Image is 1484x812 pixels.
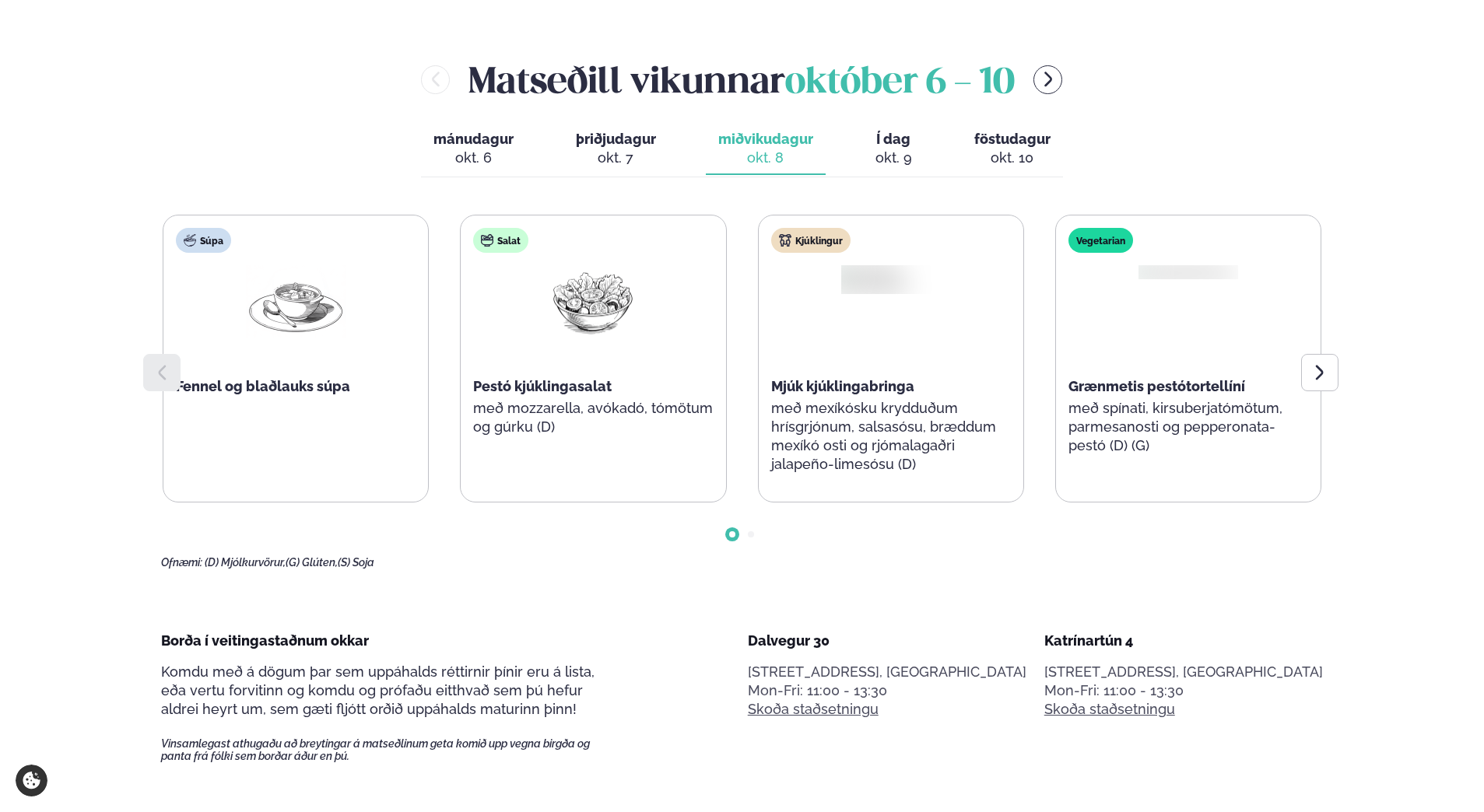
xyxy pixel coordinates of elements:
span: Grænmetis pestótortellíní [1068,378,1245,394]
div: okt. 7 [576,149,656,167]
a: Cookie settings [16,765,47,796]
span: Fennel og blaðlauks súpa [176,378,350,394]
span: miðvikudagur [718,131,813,147]
button: menu-btn-right [1033,65,1062,94]
img: Salad.png [543,265,643,338]
p: [STREET_ADDRESS], [GEOGRAPHIC_DATA] [1044,663,1323,681]
button: þriðjudagur okt. 7 [563,124,668,175]
div: Dalvegur 30 [748,632,1026,650]
h2: Matseðill vikunnar [468,54,1015,105]
div: Kjúklingur [771,228,851,253]
span: október 6 - 10 [785,66,1015,100]
p: með mexíkósku krydduðum hrísgrjónum, salsasósu, bræddum mexíkó osti og rjómalagaðri jalapeño-lime... [771,399,1011,474]
div: okt. 6 [433,149,514,167]
div: Katrínartún 4 [1044,632,1323,650]
span: föstudagur [974,131,1051,147]
button: mánudagur okt. 6 [421,124,526,175]
p: [STREET_ADDRESS], [GEOGRAPHIC_DATA] [748,663,1026,681]
span: Go to slide 1 [729,531,735,537]
img: Spagetti.png [1130,264,1232,281]
span: Borða í veitingastaðnum okkar [161,632,369,649]
div: okt. 9 [875,149,912,167]
div: Salat [473,228,528,253]
p: með mozzarella, avókadó, tómötum og gúrku (D) [473,399,713,436]
img: chicken.svg [779,234,791,247]
span: Í dag [875,130,912,149]
p: með spínati, kirsuberjatómötum, parmesanosti og pepperonata-pestó (D) (G) [1068,399,1308,455]
span: þriðjudagur [576,131,656,147]
img: salad.svg [481,234,493,247]
span: (G) Glúten, [286,556,338,569]
button: miðvikudagur okt. 8 [706,124,826,175]
img: soup.svg [184,234,196,247]
span: Ofnæmi: [161,556,202,569]
div: Mon-Fri: 11:00 - 13:30 [748,681,1026,700]
span: Mjúk kjúklingabringa [771,378,914,394]
span: (S) Soja [338,556,374,569]
span: mánudagur [433,131,514,147]
img: Soup.png [246,265,346,338]
a: Skoða staðsetningu [748,700,879,719]
div: okt. 8 [718,149,813,167]
div: Vegetarian [1068,228,1133,253]
span: Vinsamlegast athugaðu að breytingar á matseðlinum geta komið upp vegna birgða og panta frá fólki ... [161,737,617,762]
div: Mon-Fri: 11:00 - 13:30 [1044,681,1323,700]
button: föstudagur okt. 10 [962,124,1063,175]
a: Skoða staðsetningu [1044,700,1175,719]
span: Komdu með á dögum þar sem uppáhalds réttirnir þínir eru á lista, eða vertu forvitinn og komdu og ... [161,663,595,717]
div: Súpa [176,228,231,253]
span: (D) Mjólkurvörur, [205,556,286,569]
img: Chicken-breast.png [831,262,951,296]
span: Pestó kjúklingasalat [473,378,612,394]
button: Í dag okt. 9 [863,124,924,175]
button: menu-btn-left [421,65,450,94]
div: okt. 10 [974,149,1051,167]
span: Go to slide 2 [748,531,754,537]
